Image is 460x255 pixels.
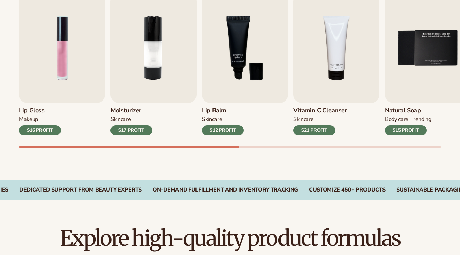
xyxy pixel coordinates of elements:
[19,187,142,193] div: Dedicated Support From Beauty Experts
[202,107,244,114] h3: Lip Balm
[385,125,427,135] div: $15 PROFIT
[293,125,335,135] div: $21 PROFIT
[19,125,61,135] div: $16 PROFIT
[110,116,131,123] div: SKINCARE
[293,107,347,114] h3: Vitamin C Cleanser
[385,107,431,114] h3: Natural Soap
[385,116,408,123] div: BODY Care
[110,107,152,114] h3: Moisturizer
[153,187,298,193] div: On-Demand Fulfillment and Inventory Tracking
[19,227,441,250] h2: Explore high-quality product formulas
[410,116,431,123] div: TRENDING
[19,107,61,114] h3: Lip Gloss
[202,116,222,123] div: SKINCARE
[309,187,386,193] div: CUSTOMIZE 450+ PRODUCTS
[202,125,244,135] div: $12 PROFIT
[293,116,313,123] div: Skincare
[19,116,38,123] div: MAKEUP
[110,125,152,135] div: $17 PROFIT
